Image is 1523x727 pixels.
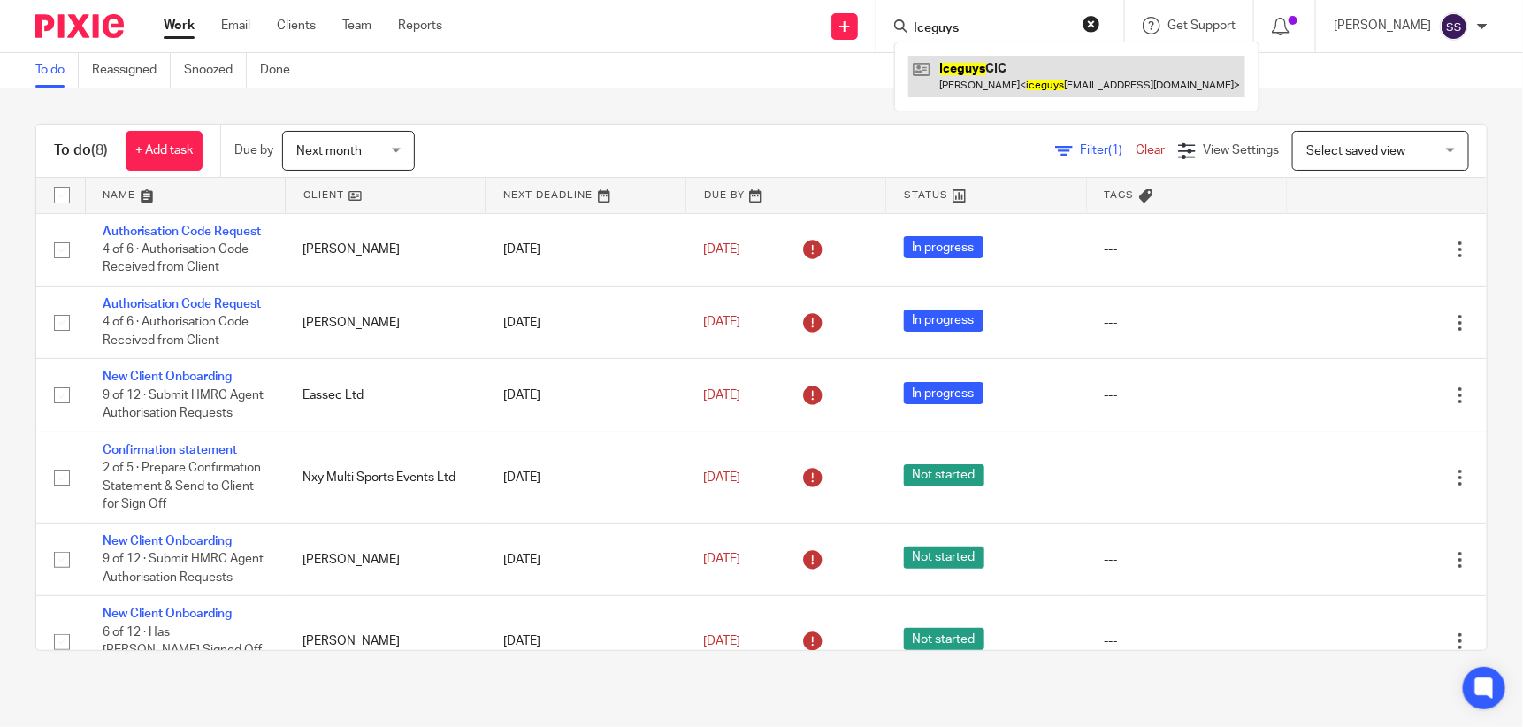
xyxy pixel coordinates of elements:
[904,310,983,332] span: In progress
[296,145,362,157] span: Next month
[285,213,485,286] td: [PERSON_NAME]
[103,608,232,620] a: New Client Onboarding
[342,17,371,34] a: Team
[703,389,740,402] span: [DATE]
[904,547,984,569] span: Not started
[221,17,250,34] a: Email
[103,554,264,585] span: 9 of 12 · Submit HMRC Agent Authorisation Requests
[103,298,261,310] a: Authorisation Code Request
[103,226,261,238] a: Authorisation Code Request
[184,53,247,88] a: Snoozed
[1080,144,1136,157] span: Filter
[103,371,232,383] a: New Client Onboarding
[904,236,983,258] span: In progress
[35,14,124,38] img: Pixie
[1104,469,1268,486] div: ---
[486,359,685,432] td: [DATE]
[703,317,740,329] span: [DATE]
[285,286,485,358] td: [PERSON_NAME]
[1104,386,1268,404] div: ---
[912,21,1071,37] input: Search
[126,131,203,171] a: + Add task
[1440,12,1468,41] img: svg%3E
[1104,632,1268,650] div: ---
[103,243,249,274] span: 4 of 6 · Authorisation Code Received from Client
[703,471,740,484] span: [DATE]
[103,317,249,348] span: 4 of 6 · Authorisation Code Received from Client
[285,359,485,432] td: Eassec Ltd
[103,535,232,547] a: New Client Onboarding
[486,432,685,523] td: [DATE]
[1108,144,1122,157] span: (1)
[285,523,485,595] td: [PERSON_NAME]
[103,626,262,675] span: 6 of 12 · Has [PERSON_NAME] Signed Off the Risk Assessment?
[234,142,273,159] p: Due by
[285,432,485,523] td: Nxy Multi Sports Events Ltd
[1083,15,1100,33] button: Clear
[486,523,685,595] td: [DATE]
[285,596,485,687] td: [PERSON_NAME]
[1334,17,1431,34] p: [PERSON_NAME]
[164,17,195,34] a: Work
[1104,314,1268,332] div: ---
[703,635,740,647] span: [DATE]
[486,596,685,687] td: [DATE]
[103,389,264,420] span: 9 of 12 · Submit HMRC Agent Authorisation Requests
[486,286,685,358] td: [DATE]
[1104,551,1268,569] div: ---
[92,53,171,88] a: Reassigned
[35,53,79,88] a: To do
[54,142,108,160] h1: To do
[904,382,983,404] span: In progress
[103,444,237,456] a: Confirmation statement
[260,53,303,88] a: Done
[703,554,740,566] span: [DATE]
[398,17,442,34] a: Reports
[1136,144,1165,157] a: Clear
[486,213,685,286] td: [DATE]
[1167,19,1236,32] span: Get Support
[91,143,108,157] span: (8)
[703,243,740,256] span: [DATE]
[1203,144,1279,157] span: View Settings
[1306,145,1405,157] span: Select saved view
[277,17,316,34] a: Clients
[1105,190,1135,200] span: Tags
[904,464,984,486] span: Not started
[1104,241,1268,258] div: ---
[103,462,261,510] span: 2 of 5 · Prepare Confirmation Statement & Send to Client for Sign Off
[904,628,984,650] span: Not started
